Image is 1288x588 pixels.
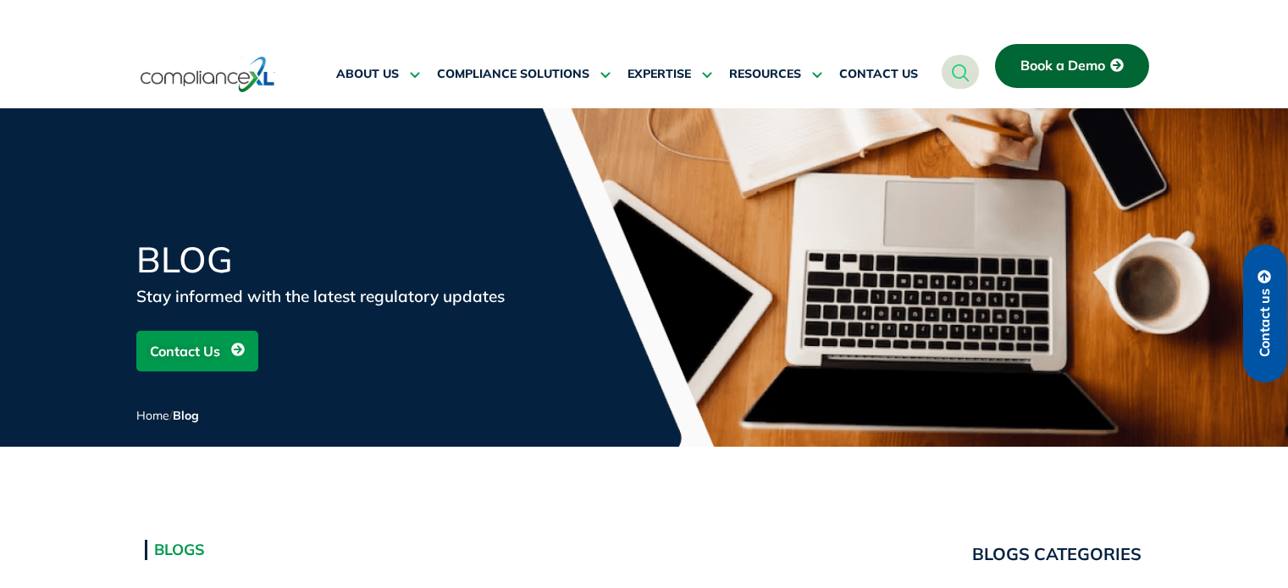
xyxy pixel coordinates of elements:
img: logo-one.svg [141,55,275,94]
span: EXPERTISE [627,67,691,82]
a: ABOUT US [336,54,420,95]
a: EXPERTISE [627,54,712,95]
a: Home [136,408,169,423]
span: COMPLIANCE SOLUTIONS [437,67,589,82]
span: ABOUT US [336,67,399,82]
span: Blog [173,408,199,423]
h1: Blog [136,242,543,278]
h2: Blogs [154,540,636,560]
span: CONTACT US [839,67,918,82]
a: CONTACT US [839,54,918,95]
span: Contact Us [150,335,220,367]
span: RESOURCES [729,67,801,82]
a: Contact us [1243,245,1287,382]
span: Contact us [1258,289,1273,357]
a: navsearch-button [942,55,979,89]
div: Stay informed with the latest regulatory updates [136,284,543,308]
a: RESOURCES [729,54,822,95]
a: BLOGS CATEGORIES [961,531,1153,577]
a: COMPLIANCE SOLUTIONS [437,54,611,95]
a: Contact Us [136,331,258,371]
span: Book a Demo [1020,58,1105,74]
a: Book a Demo [995,44,1149,88]
span: / [136,408,199,423]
